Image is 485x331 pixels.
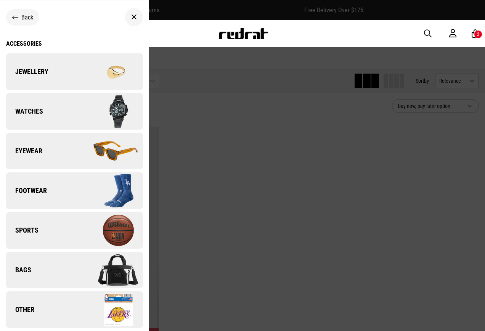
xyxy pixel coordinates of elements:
[74,251,143,289] img: Company
[218,28,268,39] img: Redrat logo
[6,40,143,47] a: Accessories
[74,132,143,170] img: Company
[6,133,143,169] a: Eyewear Company
[6,107,43,116] span: Watches
[6,252,143,288] a: Bags Company
[21,14,33,21] span: Back
[477,32,479,37] div: 2
[6,226,39,235] span: Sports
[6,146,42,156] span: Eyewear
[6,53,143,90] a: Jewellery Company
[6,186,47,195] span: Footwear
[74,172,143,210] img: Company
[6,172,143,209] a: Footwear Company
[6,291,143,328] a: Other Company
[6,3,29,26] button: Open LiveChat chat widget
[74,53,143,91] img: Company
[6,265,31,275] span: Bags
[74,291,143,329] img: Company
[6,67,48,76] span: Jewellery
[74,211,143,249] img: Company
[6,212,143,249] a: Sports Company
[74,92,143,130] img: Company
[6,305,34,314] span: Other
[472,30,479,38] a: 2
[6,93,143,130] a: Watches Company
